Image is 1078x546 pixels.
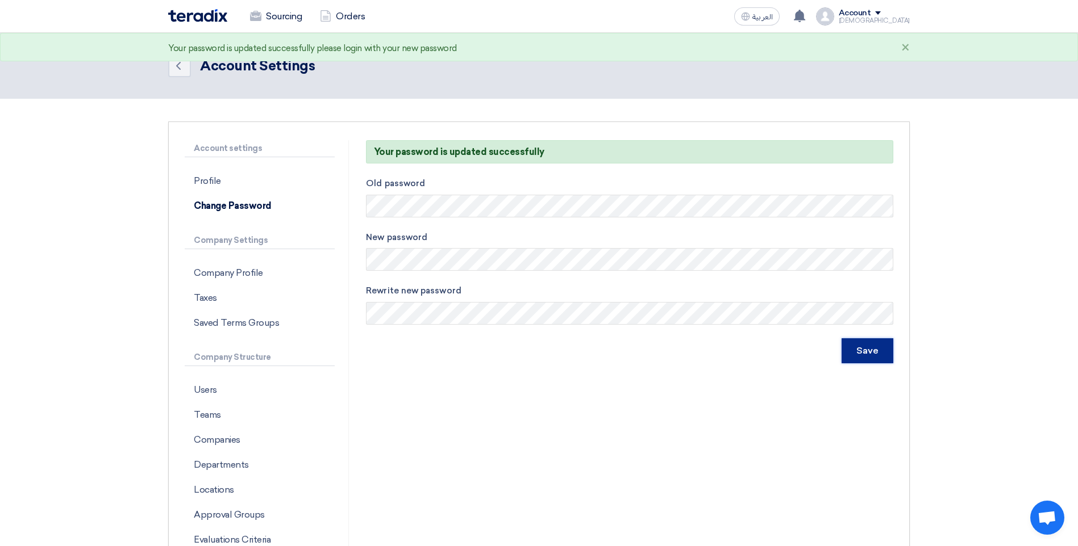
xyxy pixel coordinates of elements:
[901,41,910,55] div: ×
[185,427,335,452] p: Companies
[374,146,544,157] strong: Your password is updated successfully
[366,231,893,244] label: New password
[366,177,893,190] label: Old password
[200,56,315,76] div: Account Settings
[366,284,893,297] label: Rewrite new password
[168,9,227,22] img: Teradix logo
[168,42,457,55] div: Your password is updated successfully please login with your new password
[185,310,335,335] p: Saved Terms Groups
[839,9,871,18] div: Account
[185,477,335,502] p: Locations
[839,18,910,24] div: [DEMOGRAPHIC_DATA]
[185,402,335,427] p: Teams
[185,169,335,194] p: Profile
[185,452,335,477] p: Departments
[185,194,335,219] p: Change Password
[185,285,335,310] p: Taxes
[241,4,311,29] a: Sourcing
[734,7,780,26] button: العربية
[752,13,773,21] span: العربية
[311,4,374,29] a: Orders
[185,232,335,249] p: Company Settings
[185,349,335,366] p: Company Structure
[185,261,335,285] p: Company Profile
[816,7,834,26] img: profile_test.png
[185,502,335,527] p: Approval Groups
[1030,501,1064,535] div: Open chat
[185,377,335,402] p: Users
[185,140,335,157] p: Account settings
[842,338,893,363] input: Save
